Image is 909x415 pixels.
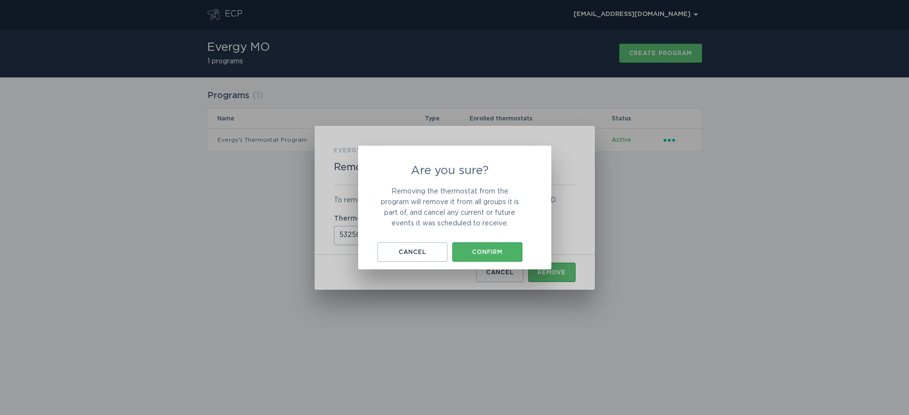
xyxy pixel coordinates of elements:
[377,165,522,177] h2: Are you sure?
[377,242,447,262] button: Cancel
[382,249,443,255] div: Cancel
[457,249,518,255] div: Confirm
[358,146,551,269] div: Are you sure?
[377,186,522,229] p: Removing the thermostat from the program will remove it from all groups it is part of, and cancel...
[452,242,522,262] button: Confirm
